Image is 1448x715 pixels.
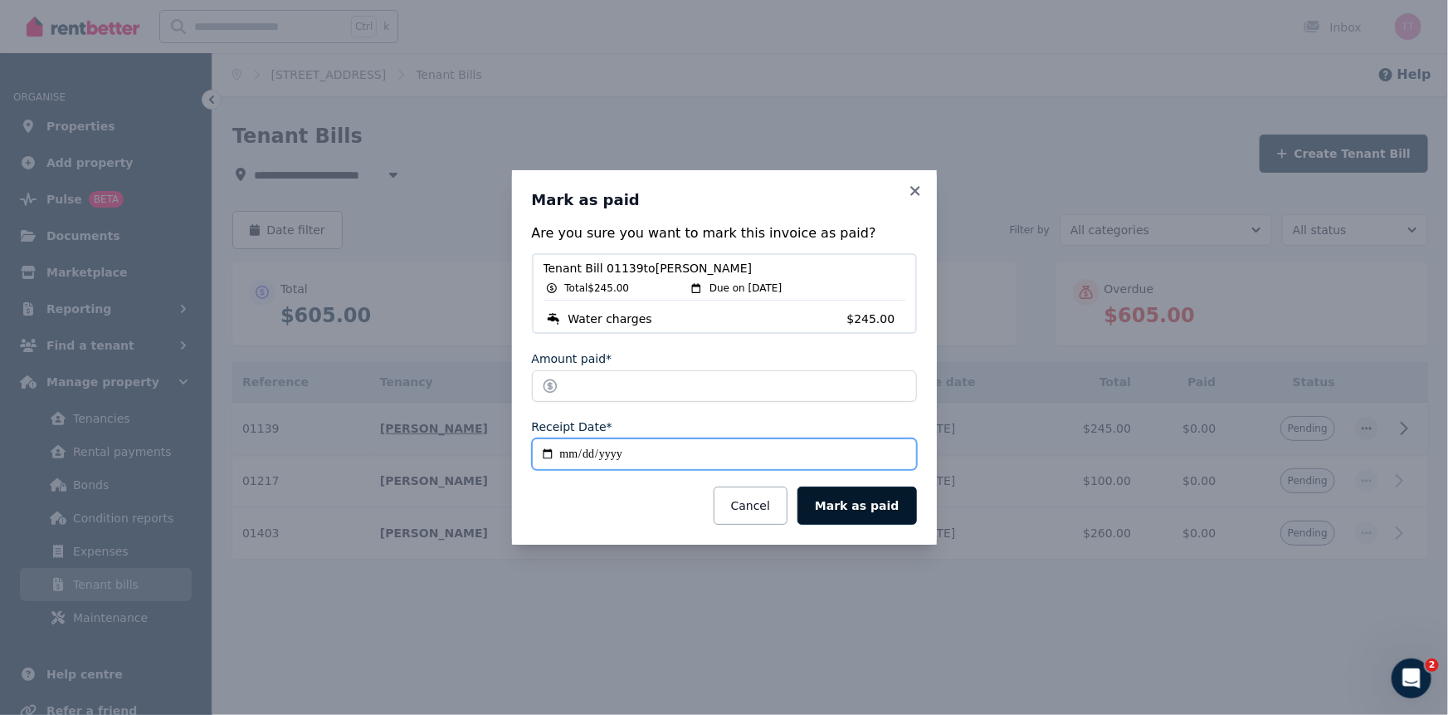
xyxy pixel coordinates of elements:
iframe: Intercom live chat [1392,659,1431,698]
span: Total $245.00 [565,282,630,295]
span: Due on [DATE] [709,282,782,295]
span: $245.00 [847,311,905,327]
button: Cancel [714,487,787,525]
label: Receipt Date* [532,419,612,435]
span: Water charges [568,311,652,327]
button: Mark as paid [797,487,916,525]
span: Tenant Bill 01139 to [PERSON_NAME] [544,260,905,277]
h3: Mark as paid [532,190,917,210]
label: Amount paid* [532,350,612,367]
p: Are you sure you want to mark this invoice as paid? [532,223,917,243]
span: 2 [1426,659,1439,672]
